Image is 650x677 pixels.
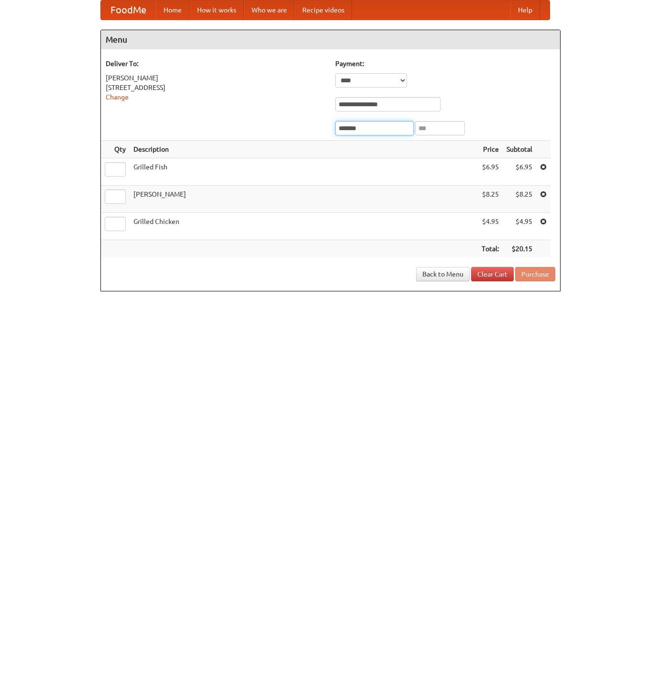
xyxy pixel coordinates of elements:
[189,0,244,20] a: How it works
[106,83,326,92] div: [STREET_ADDRESS]
[478,213,503,240] td: $4.95
[503,141,536,158] th: Subtotal
[295,0,352,20] a: Recipe videos
[510,0,540,20] a: Help
[478,186,503,213] td: $8.25
[130,141,478,158] th: Description
[156,0,189,20] a: Home
[471,267,514,281] a: Clear Cart
[503,186,536,213] td: $8.25
[130,158,478,186] td: Grilled Fish
[106,59,326,68] h5: Deliver To:
[244,0,295,20] a: Who we are
[130,186,478,213] td: [PERSON_NAME]
[515,267,555,281] button: Purchase
[478,158,503,186] td: $6.95
[101,141,130,158] th: Qty
[106,73,326,83] div: [PERSON_NAME]
[106,93,129,101] a: Change
[503,240,536,258] th: $20.15
[335,59,555,68] h5: Payment:
[503,158,536,186] td: $6.95
[478,240,503,258] th: Total:
[130,213,478,240] td: Grilled Chicken
[478,141,503,158] th: Price
[101,30,560,49] h4: Menu
[101,0,156,20] a: FoodMe
[416,267,470,281] a: Back to Menu
[503,213,536,240] td: $4.95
